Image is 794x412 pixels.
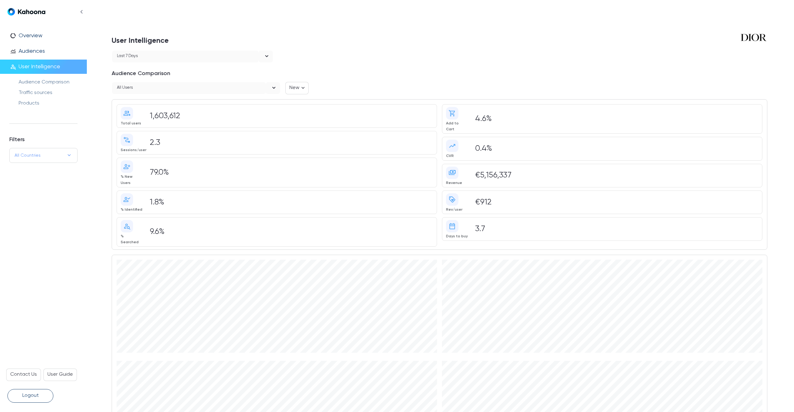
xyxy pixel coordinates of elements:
[19,101,39,106] a: Products
[7,389,53,403] button: Logout
[112,68,306,82] h3: Audience Comparison
[10,64,16,70] span: person_search
[446,234,468,240] div: Days to buy
[121,107,133,119] span: group
[147,199,433,206] div: 1.8%
[446,193,458,206] span: loyalty
[121,193,133,206] span: person_check
[446,140,458,152] span: trending_up
[10,33,16,39] span: data_usage
[19,90,52,95] a: Traffic sources
[446,107,458,119] span: shopping_cart
[121,147,142,153] div: Sessions/user
[446,153,468,159] div: CVR
[19,32,42,39] p: Overview
[7,63,94,70] a: person_searchUser Intelligence
[270,84,278,92] svg: open
[446,121,468,132] div: Add to Cart
[121,134,133,146] span: conversion_path
[446,207,468,213] div: Rev/user
[442,260,762,353] iframe: streamlit_echarts.st_echarts
[10,148,77,163] summary: All Countries
[10,371,37,379] p: Contact Us
[9,134,78,148] h3: Filters
[117,84,133,92] div: All users
[285,82,309,94] button: New
[147,228,433,236] div: 9.6%
[121,207,142,213] div: % Identified
[121,174,142,186] div: % New Users
[22,392,39,400] p: Logout
[15,152,41,159] p: All Countries
[473,115,758,123] div: 4.6%
[7,48,94,55] a: monitoringAudiences
[289,84,299,92] p: New
[121,121,142,127] div: Total users
[117,260,437,353] iframe: streamlit_echarts.st_echarts
[740,30,767,45] img: 0
[446,180,468,186] div: Revenue
[10,48,16,54] span: monitoring
[446,167,458,179] span: payments
[6,369,41,381] a: Contact Us
[147,113,433,120] div: 1,603,612
[19,80,69,85] a: Audience Comparison
[112,30,568,50] h1: User Intelligence
[19,48,45,55] p: Audiences
[7,32,94,39] a: data_usageOverview
[473,199,758,206] div: €912
[473,226,758,233] div: 3.7
[47,371,73,379] p: User Guide
[121,234,142,245] div: % Searched
[263,52,270,60] svg: open
[446,220,458,232] span: date_range
[19,63,60,70] p: User Intelligence
[121,160,133,173] span: person_add
[473,172,758,179] div: €5,156,337
[473,145,758,153] div: 0.4%
[121,220,133,232] span: person_search
[43,369,77,381] a: User Guide
[147,139,433,147] div: 2.3
[117,52,138,61] div: Last 7 days
[7,8,45,16] img: Logo
[147,169,433,177] div: 79.0%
